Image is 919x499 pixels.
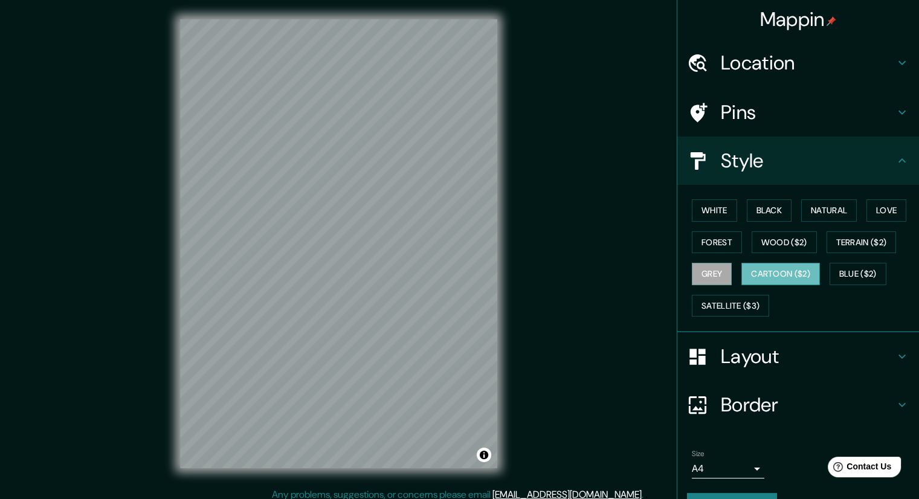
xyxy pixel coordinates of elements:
canvas: Map [180,19,497,468]
div: Style [677,137,919,185]
button: White [692,199,737,222]
button: Grey [692,263,732,285]
button: Toggle attribution [477,448,491,462]
button: Black [747,199,792,222]
button: Blue ($2) [830,263,886,285]
button: Natural [801,199,857,222]
iframe: Help widget launcher [811,452,906,486]
div: Pins [677,88,919,137]
button: Love [866,199,906,222]
button: Forest [692,231,742,254]
h4: Mappin [760,7,837,31]
div: Location [677,39,919,87]
h4: Style [721,149,895,173]
div: Layout [677,332,919,381]
h4: Location [721,51,895,75]
label: Size [692,449,705,459]
h4: Border [721,393,895,417]
div: Border [677,381,919,429]
h4: Pins [721,100,895,124]
button: Satellite ($3) [692,295,769,317]
div: A4 [692,459,764,478]
button: Cartoon ($2) [741,263,820,285]
button: Terrain ($2) [827,231,897,254]
img: pin-icon.png [827,16,836,26]
h4: Layout [721,344,895,369]
button: Wood ($2) [752,231,817,254]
